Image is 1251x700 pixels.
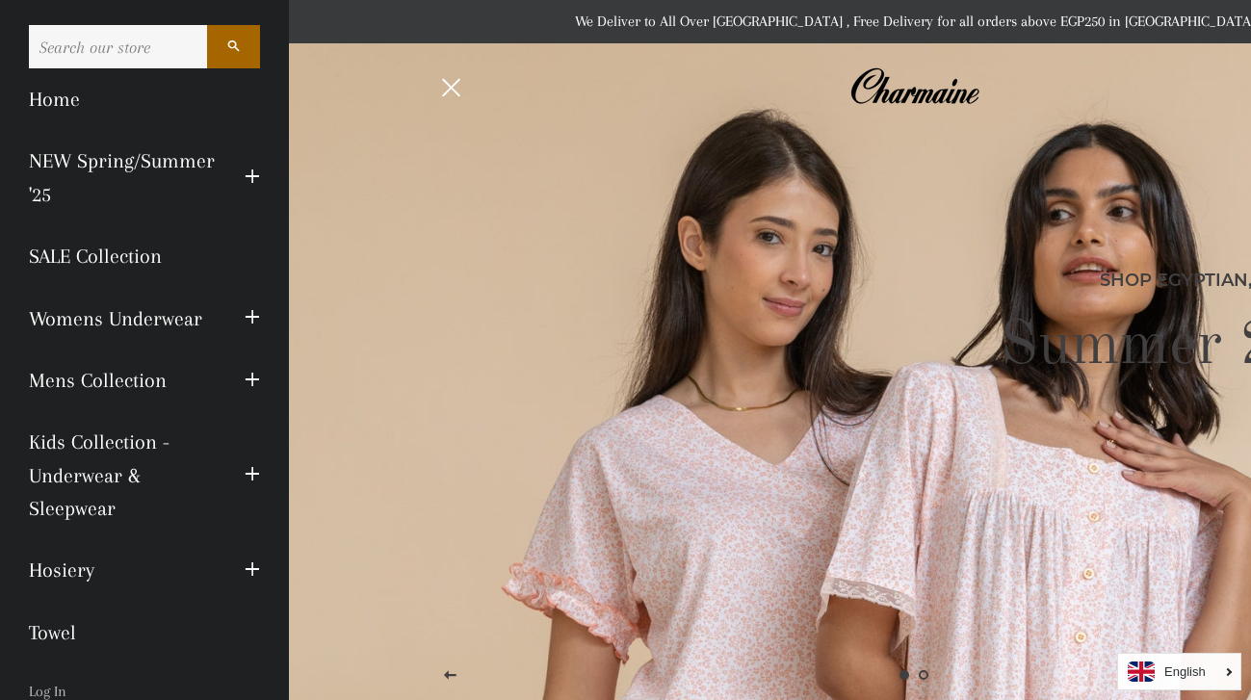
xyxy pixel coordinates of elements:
[915,665,934,685] a: Load slide 2
[14,602,274,663] a: Towel
[29,25,207,68] input: Search our store
[1128,661,1231,682] a: English
[14,288,230,350] a: Womens Underwear
[14,68,274,130] a: Home
[426,652,474,700] button: Previous slide
[14,225,274,287] a: SALE Collection
[14,130,230,225] a: NEW Spring/Summer '25
[896,665,915,685] a: Slide 1, current
[849,65,979,108] img: Charmaine Egypt
[14,539,230,601] a: Hosiery
[14,350,230,411] a: Mens Collection
[1164,665,1206,678] i: English
[14,411,230,539] a: Kids Collection - Underwear & Sleepwear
